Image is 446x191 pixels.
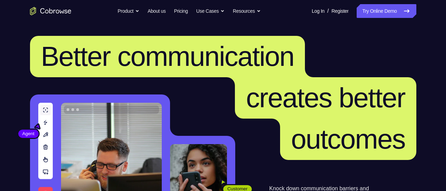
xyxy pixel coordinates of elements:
[327,7,329,15] span: /
[331,4,348,18] a: Register
[118,4,139,18] button: Product
[41,41,294,72] span: Better communication
[357,4,416,18] a: Try Online Demo
[291,124,405,154] span: outcomes
[246,82,405,113] span: creates better
[174,4,188,18] a: Pricing
[312,4,325,18] a: Log In
[148,4,166,18] a: About us
[196,4,225,18] button: Use Cases
[30,7,71,15] a: Go to the home page
[233,4,261,18] button: Resources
